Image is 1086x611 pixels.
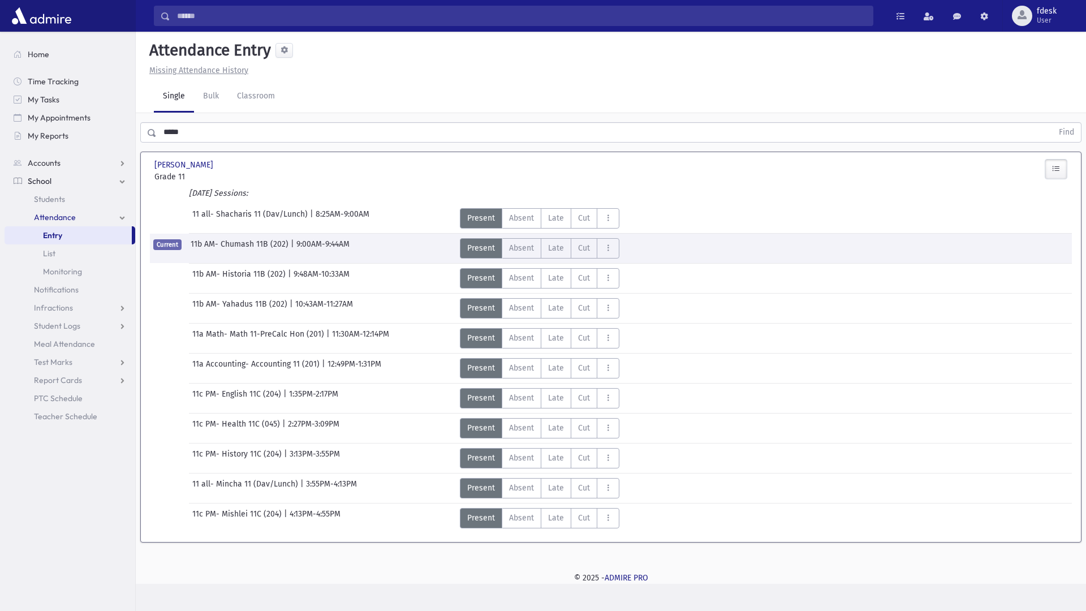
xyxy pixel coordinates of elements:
span: Absent [509,242,534,254]
span: Late [548,332,564,344]
u: Missing Attendance History [149,66,248,75]
span: 11b AM- Chumash 11B (202) [191,238,291,259]
span: 4:13PM-4:55PM [290,508,341,528]
span: Absent [509,212,534,224]
span: Present [467,512,495,524]
span: Absent [509,482,534,494]
span: Home [28,49,49,59]
span: Absent [509,452,534,464]
span: Absent [509,362,534,374]
span: Cut [578,302,590,314]
span: Present [467,212,495,224]
span: | [284,508,290,528]
span: Cut [578,242,590,254]
span: | [282,418,288,438]
a: Infractions [5,299,135,317]
span: My Tasks [28,94,59,105]
span: PTC Schedule [34,393,83,403]
span: fdesk [1037,7,1057,16]
div: AttTypes [460,448,619,468]
span: Late [548,302,564,314]
a: List [5,244,135,263]
span: Cut [578,422,590,434]
span: Cut [578,392,590,404]
span: Report Cards [34,375,82,385]
span: Attendance [34,212,76,222]
a: Monitoring [5,263,135,281]
span: 11a Accounting- Accounting 11 (201) [192,358,322,378]
span: Entry [43,230,62,240]
span: [PERSON_NAME] [154,159,216,171]
span: 11:30AM-12:14PM [332,328,389,348]
span: Late [548,422,564,434]
span: 3:55PM-4:13PM [306,478,357,498]
span: Absent [509,332,534,344]
div: AttTypes [460,298,619,319]
span: Present [467,332,495,344]
span: 1:35PM-2:17PM [289,388,338,408]
span: | [326,328,332,348]
span: | [290,298,295,319]
span: 3:13PM-3:55PM [290,448,340,468]
span: 11c PM- History 11C (204) [192,448,284,468]
span: Cut [578,482,590,494]
span: 11a Math- Math 11-PreCalc Hon (201) [192,328,326,348]
a: Entry [5,226,132,244]
a: Attendance [5,208,135,226]
span: Cut [578,512,590,524]
a: ADMIRE PRO [605,573,648,583]
span: | [284,448,290,468]
span: 9:00AM-9:44AM [296,238,350,259]
span: Current [153,239,182,250]
span: Cut [578,212,590,224]
div: © 2025 - [154,572,1068,584]
span: Infractions [34,303,73,313]
span: Present [467,482,495,494]
span: 11 all- Shacharis 11 (Dav/Lunch) [192,208,310,229]
a: Notifications [5,281,135,299]
a: Accounts [5,154,135,172]
a: Single [154,81,194,113]
a: Home [5,45,135,63]
span: User [1037,16,1057,25]
span: Late [548,212,564,224]
span: 2:27PM-3:09PM [288,418,339,438]
a: Report Cards [5,371,135,389]
span: Absent [509,272,534,284]
span: Late [548,482,564,494]
span: 11b AM- Historia 11B (202) [192,268,288,289]
i: [DATE] Sessions: [189,188,248,198]
span: Present [467,302,495,314]
span: 9:48AM-10:33AM [294,268,350,289]
span: Absent [509,392,534,404]
span: Cut [578,272,590,284]
span: Accounts [28,158,61,168]
span: Test Marks [34,357,72,367]
a: Students [5,190,135,208]
div: AttTypes [460,358,619,378]
span: Monitoring [43,266,82,277]
div: AttTypes [460,268,619,289]
div: AttTypes [460,508,619,528]
span: Time Tracking [28,76,79,87]
div: AttTypes [460,388,619,408]
h5: Attendance Entry [145,41,271,60]
span: | [288,268,294,289]
a: Missing Attendance History [145,66,248,75]
span: 11c PM- Health 11C (045) [192,418,282,438]
span: | [322,358,327,378]
div: AttTypes [460,328,619,348]
span: 12:49PM-1:31PM [327,358,381,378]
div: AttTypes [460,238,619,259]
a: My Reports [5,127,135,145]
a: Student Logs [5,317,135,335]
span: | [310,208,316,229]
span: Cut [578,362,590,374]
span: My Reports [28,131,68,141]
span: Student Logs [34,321,80,331]
a: Classroom [228,81,284,113]
div: AttTypes [460,418,619,438]
span: Late [548,242,564,254]
a: PTC Schedule [5,389,135,407]
a: School [5,172,135,190]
